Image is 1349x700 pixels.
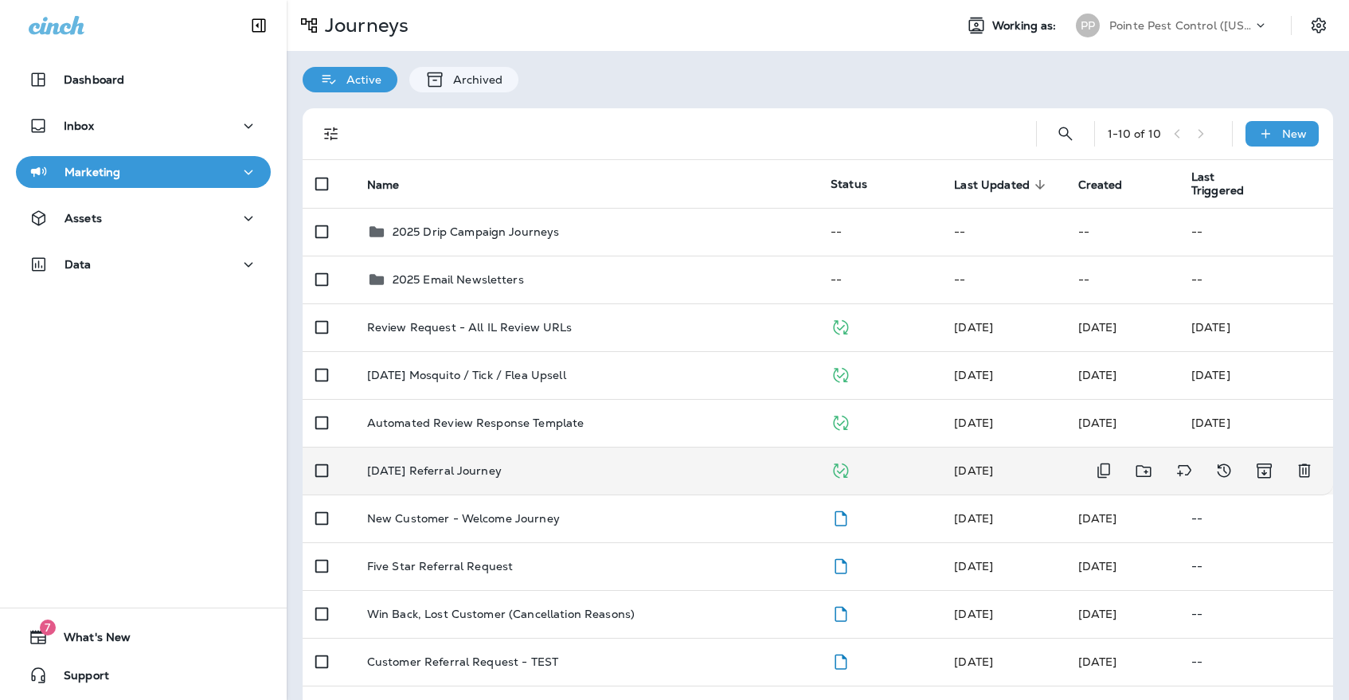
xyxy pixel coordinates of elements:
p: Win Back, Lost Customer (Cancellation Reasons) [367,608,635,620]
span: Name [367,178,420,192]
p: [DATE] Mosquito / Tick / Flea Upsell [367,369,566,381]
span: Created [1078,178,1123,192]
span: Status [831,177,867,191]
p: Data [65,258,92,271]
td: -- [1066,256,1179,303]
p: Automated Review Response Template [367,416,585,429]
button: Dashboard [16,64,271,96]
p: New [1282,127,1307,140]
span: Published [831,414,850,428]
td: -- [818,256,941,303]
span: Draft [831,653,850,667]
p: Customer Referral Request - TEST [367,655,558,668]
p: Journeys [319,14,409,37]
span: Maddie Madonecsky [954,559,993,573]
span: Maddie Madonecsky [1078,559,1117,573]
span: Draft [831,605,850,620]
span: Last Triggered [1191,170,1275,197]
span: Maddie Madonecsky [1078,368,1117,382]
button: Add tags [1168,455,1200,487]
td: -- [1066,208,1179,256]
p: Dashboard [64,73,124,86]
span: Published [831,462,850,476]
span: Last Triggered [1191,170,1254,197]
span: What's New [48,631,131,650]
td: [DATE] [1179,351,1333,399]
button: Data [16,248,271,280]
span: J-P Scoville [1078,320,1117,334]
td: -- [941,208,1065,256]
span: Jason Munk [954,320,993,334]
button: Duplicate [1088,455,1120,487]
button: Support [16,659,271,691]
span: Maddie Madonecsky [954,368,993,382]
span: Published [831,366,850,381]
p: Assets [65,212,102,225]
p: Active [338,73,381,86]
p: Inbox [64,119,94,132]
span: Caitlyn Harney [1078,416,1117,430]
button: Search Journeys [1050,118,1081,150]
p: -- [1191,655,1320,668]
button: Marketing [16,156,271,188]
span: Frank Carreno [954,655,993,669]
p: -- [1191,560,1320,573]
p: -- [1191,608,1320,620]
p: Review Request - All IL Review URLs [367,321,573,334]
p: [DATE] Referral Journey [367,464,502,477]
button: Delete [1288,455,1320,487]
span: Published [831,319,850,333]
span: Maddie Madonecsky [954,463,993,478]
p: Pointe Pest Control ([US_STATE]) [1109,19,1253,32]
button: Settings [1304,11,1333,40]
span: Working as: [992,19,1060,33]
span: Caitlyn Harney [954,416,993,430]
button: Filters [315,118,347,150]
span: Created [1078,178,1144,192]
span: Last Updated [954,178,1050,192]
p: 2025 Drip Campaign Journeys [393,225,560,238]
span: Maddie Madonecsky [1078,607,1117,621]
p: Five Star Referral Request [367,560,514,573]
td: -- [941,256,1065,303]
p: Marketing [65,166,120,178]
span: Maddie Madonecsky [1078,511,1117,526]
span: Draft [831,557,850,572]
p: 2025 Email Newsletters [393,273,524,286]
button: 7What's New [16,621,271,653]
button: Inbox [16,110,271,142]
button: Archive [1248,455,1281,487]
span: Draft [831,510,850,524]
span: Support [48,669,109,688]
button: Assets [16,202,271,234]
span: Last Updated [954,178,1030,192]
div: 1 - 10 of 10 [1108,127,1161,140]
td: -- [818,208,941,256]
span: Maddie Madonecsky [954,607,993,621]
td: [DATE] [1179,303,1333,351]
button: Collapse Sidebar [237,10,281,41]
span: Maddie Madonecsky [954,511,993,526]
td: -- [1179,256,1333,303]
button: View Changelog [1208,455,1240,487]
span: Frank Carreno [1078,655,1117,669]
p: -- [1191,512,1320,525]
button: Move to folder [1128,455,1160,487]
div: PP [1076,14,1100,37]
p: Archived [445,73,502,86]
td: -- [1179,208,1333,256]
span: Name [367,178,400,192]
p: New Customer - Welcome Journey [367,512,560,525]
span: 7 [40,620,56,635]
td: [DATE] [1179,399,1333,447]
